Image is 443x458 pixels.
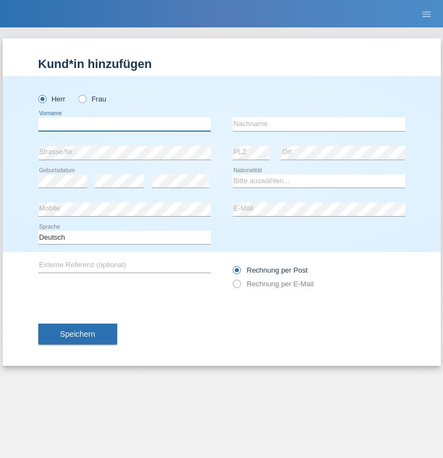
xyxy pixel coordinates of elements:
h1: Kund*in hinzufügen [38,57,405,71]
input: Rechnung per Post [233,266,240,280]
span: Speichern [60,330,95,338]
input: Herr [38,95,45,102]
i: menu [421,9,432,20]
label: Rechnung per Post [233,266,308,274]
input: Frau [78,95,85,102]
a: menu [416,10,438,17]
label: Rechnung per E-Mail [233,280,314,288]
label: Frau [78,95,106,103]
label: Herr [38,95,66,103]
input: Rechnung per E-Mail [233,280,240,293]
button: Speichern [38,324,117,344]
